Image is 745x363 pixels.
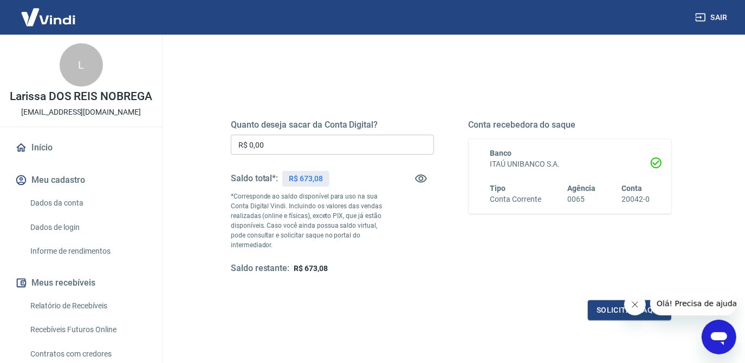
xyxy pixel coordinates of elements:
[702,320,736,354] iframe: Botão para abrir a janela de mensagens
[624,294,646,315] iframe: Fechar mensagem
[567,184,595,193] span: Agência
[490,184,506,193] span: Tipo
[26,319,149,341] a: Recebíveis Futuros Online
[650,292,736,315] iframe: Mensagem da empresa
[7,8,91,16] span: Olá! Precisa de ajuda?
[693,8,732,28] button: Sair
[13,168,149,192] button: Meu cadastro
[13,1,83,34] img: Vindi
[13,271,149,295] button: Meus recebíveis
[490,149,512,157] span: Banco
[588,300,671,320] button: Solicitar saque
[231,120,434,130] h5: Quanto deseja sacar da Conta Digital?
[21,107,141,118] p: [EMAIL_ADDRESS][DOMAIN_NAME]
[26,240,149,262] a: Informe de rendimentos
[26,216,149,239] a: Dados de login
[13,136,149,160] a: Início
[10,91,152,102] p: Larissa DOS REIS NOBREGA
[490,159,650,170] h6: ITAÚ UNIBANCO S.A.
[26,192,149,214] a: Dados da conta
[231,173,278,184] h5: Saldo total*:
[289,173,323,184] p: R$ 673,08
[469,120,672,130] h5: Conta recebedora do saque
[621,194,650,205] h6: 20042-0
[490,194,541,205] h6: Conta Corrente
[294,264,328,273] span: R$ 673,08
[621,184,642,193] span: Conta
[567,194,595,205] h6: 0065
[26,295,149,317] a: Relatório de Recebíveis
[231,192,383,250] p: *Corresponde ao saldo disponível para uso na sua Conta Digital Vindi. Incluindo os valores das ve...
[60,43,103,87] div: L
[231,263,289,274] h5: Saldo restante:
